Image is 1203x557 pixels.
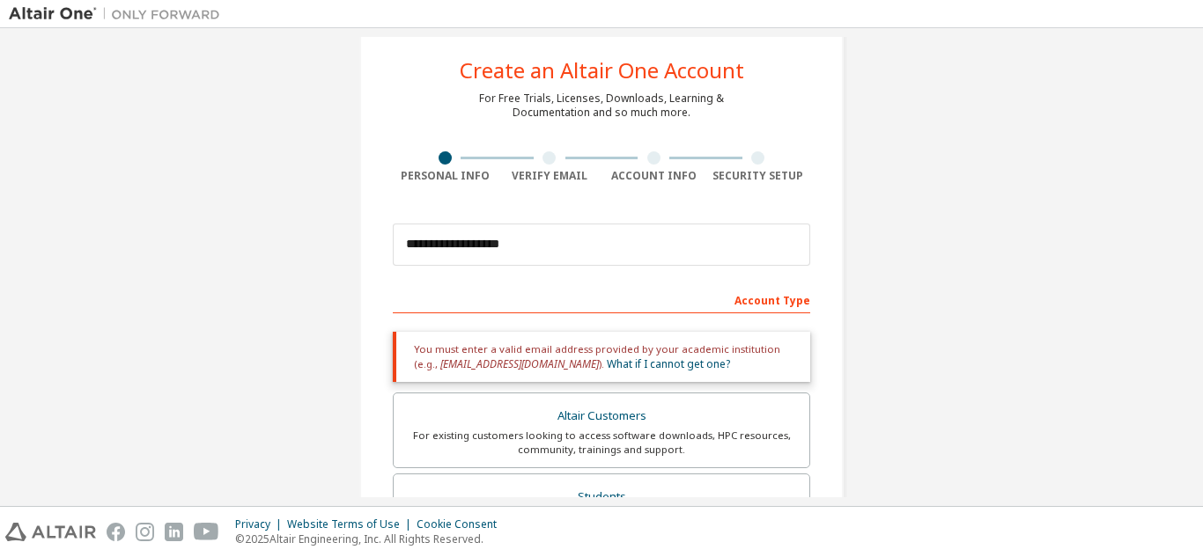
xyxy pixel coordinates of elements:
[417,517,507,531] div: Cookie Consent
[706,169,811,183] div: Security Setup
[393,332,810,382] div: You must enter a valid email address provided by your academic institution (e.g., ).
[404,429,799,457] div: For existing customers looking to access software downloads, HPC resources, community, trainings ...
[479,92,724,120] div: For Free Trials, Licenses, Downloads, Learning & Documentation and so much more.
[393,169,498,183] div: Personal Info
[393,285,810,313] div: Account Type
[440,356,599,371] span: [EMAIL_ADDRESS][DOMAIN_NAME]
[165,523,183,541] img: linkedin.svg
[107,523,125,541] img: facebook.svg
[498,169,602,183] div: Verify Email
[136,523,154,541] img: instagram.svg
[194,523,219,541] img: youtube.svg
[460,60,744,81] div: Create an Altair One Account
[404,404,799,429] div: Altair Customers
[5,523,96,541] img: altair_logo.svg
[404,485,799,509] div: Students
[601,169,706,183] div: Account Info
[607,356,730,371] a: What if I cannot get one?
[235,531,507,546] p: © 2025 Altair Engineering, Inc. All Rights Reserved.
[287,517,417,531] div: Website Terms of Use
[9,5,229,23] img: Altair One
[235,517,287,531] div: Privacy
